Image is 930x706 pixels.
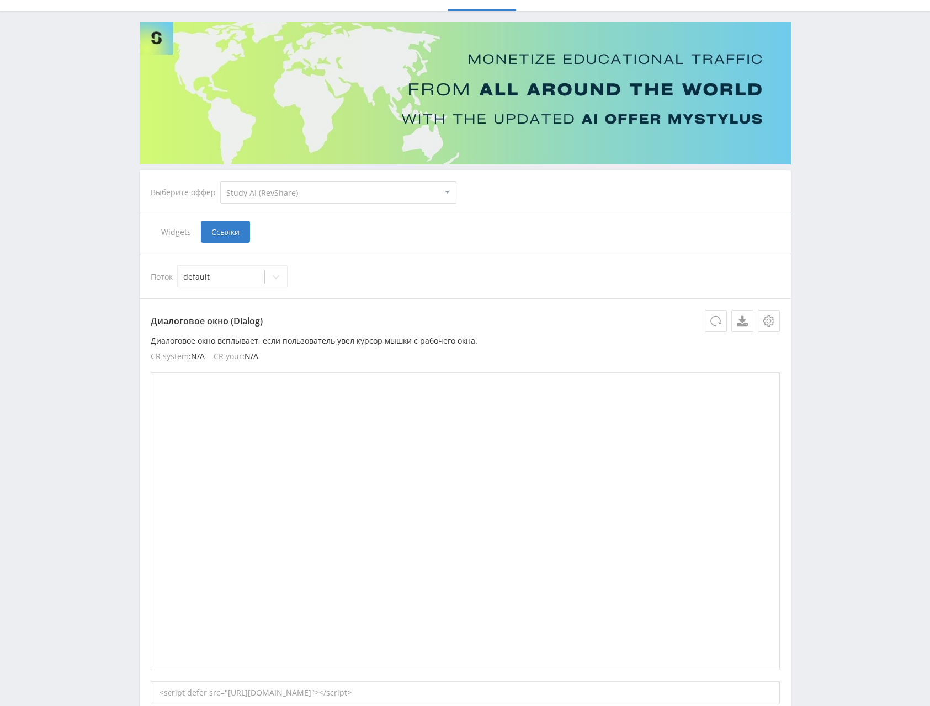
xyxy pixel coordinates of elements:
button: Настройки [758,310,780,332]
span: Widgets [151,221,201,243]
span: Ссылки [201,221,250,243]
a: Скачать [731,310,753,332]
div: Выберите оффер [151,188,220,197]
li: : N/A [151,352,205,361]
span: CR system [151,352,189,361]
li: : N/A [214,352,258,361]
div: Поток [151,265,780,287]
p: Диалоговое окно (Dialog) [151,310,780,332]
button: Обновить [705,310,727,332]
p: Диалоговое окно всплывает, если пользователь увел курсор мышки с рабочего окна. [151,336,780,345]
div: <script defer src="[URL][DOMAIN_NAME]"></script> [151,681,780,704]
img: Banner [140,22,791,164]
span: CR your [214,352,242,361]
